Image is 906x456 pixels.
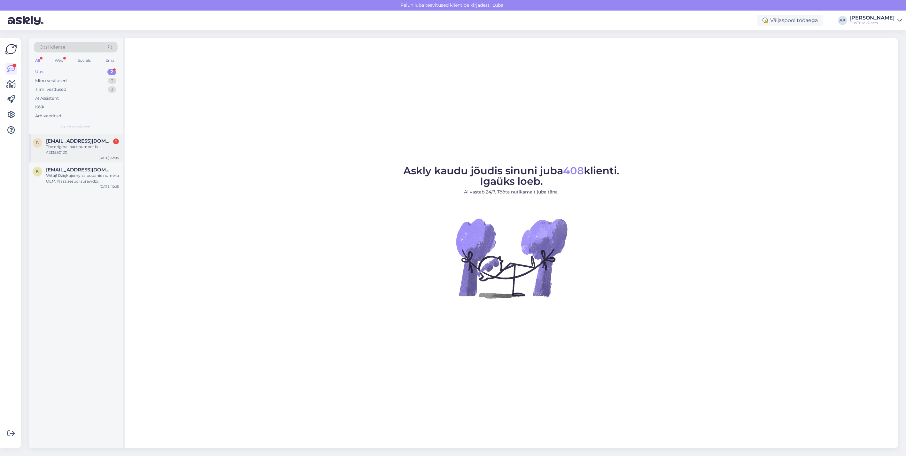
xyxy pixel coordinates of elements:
img: No Chat active [454,200,569,316]
span: b [36,169,39,174]
span: Luba [491,2,506,8]
p: AI vastab 24/7. Tööta nutikamalt juba täna. [404,189,620,195]
div: Email [104,56,118,65]
div: 1 [113,138,119,144]
div: [DATE] 22:05 [98,155,119,160]
div: Väljaspool tööaega [757,15,823,26]
span: Otsi kliente [40,44,65,51]
span: biuro@dobrypellet.pl [46,167,112,173]
div: Tiimi vestlused [35,86,66,93]
div: Witaj! Dziękujemy za podanie numeru OEM. Nasz zespół sprawdzi dostępność tej części. [46,173,119,184]
div: [PERSON_NAME] [850,15,895,20]
div: Arhiveeritud [35,113,61,119]
div: Minu vestlused [35,78,67,84]
span: b [36,140,39,145]
div: The original part number is 4213550120 [46,144,119,155]
div: [DATE] 10:15 [100,184,119,189]
div: 3 [108,86,116,93]
img: Askly Logo [5,43,17,55]
a: [PERSON_NAME]BusTruckParts [850,15,902,26]
div: Kõik [35,104,44,110]
span: 408 [563,164,584,177]
div: 3 [108,78,116,84]
div: Socials [76,56,92,65]
div: AP [838,16,847,25]
div: All [34,56,41,65]
div: Uus [35,69,43,75]
span: Askly kaudu jõudis sinuni juba klienti. Igaüks loeb. [404,164,620,187]
span: Uued vestlused [61,124,91,130]
div: AI Assistent [35,95,59,102]
span: bothwellmwedzi@gmail.com [46,138,112,144]
div: BusTruckParts [850,20,895,26]
div: Web [53,56,65,65]
div: 2 [107,69,116,75]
